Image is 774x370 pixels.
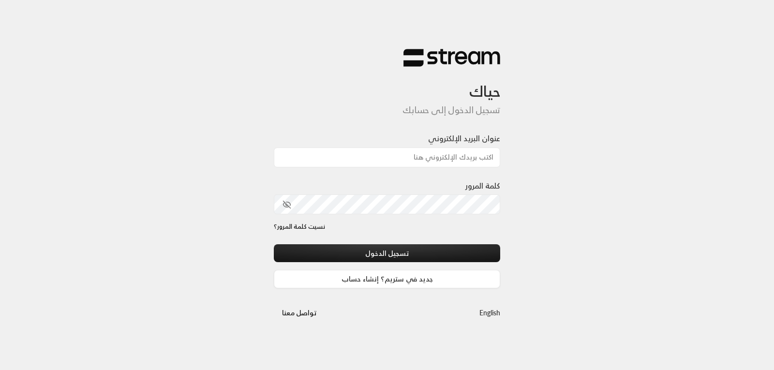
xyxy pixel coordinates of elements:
button: تسجيل الدخول [274,244,500,262]
input: اكتب بريدك الإلكتروني هنا [274,148,500,167]
a: تواصل معنا [274,307,325,319]
button: تواصل معنا [274,304,325,322]
img: Stream Logo [403,48,500,67]
h3: حياك [274,67,500,101]
a: English [479,304,500,322]
label: عنوان البريد الإلكتروني [428,133,500,144]
a: جديد في ستريم؟ إنشاء حساب [274,270,500,288]
button: toggle password visibility [279,196,295,213]
h5: تسجيل الدخول إلى حسابك [274,105,500,116]
label: كلمة المرور [465,180,500,192]
a: نسيت كلمة المرور؟ [274,222,325,232]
